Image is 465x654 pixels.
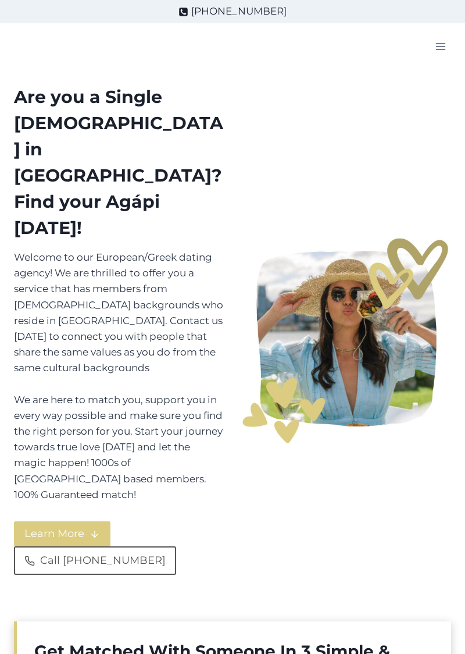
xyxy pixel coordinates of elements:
[24,525,84,542] span: Learn More
[191,3,287,19] span: [PHONE_NUMBER]
[14,84,223,241] h1: Are you a Single [DEMOGRAPHIC_DATA] in [GEOGRAPHIC_DATA]? Find your Agápi [DATE]!
[430,37,451,55] button: Open menu
[178,3,287,19] a: [PHONE_NUMBER]
[40,552,166,569] span: Call [PHONE_NUMBER]
[14,521,110,546] a: Learn More
[14,250,223,503] p: Welcome to our European/Greek dating agency! We are thrilled to offer you a service that has memb...
[14,546,176,575] a: Call [PHONE_NUMBER]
